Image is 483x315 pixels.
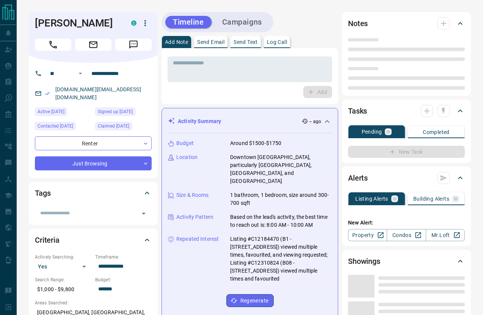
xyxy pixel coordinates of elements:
span: Claimed [DATE] [98,122,129,130]
a: Condos [387,229,426,241]
p: Actively Searching: [35,254,91,260]
p: Areas Searched: [35,299,152,306]
svg: Email Verified [45,91,50,96]
p: Add Note [165,39,188,45]
p: Activity Summary [178,117,221,125]
p: Downtown [GEOGRAPHIC_DATA], particularly [GEOGRAPHIC_DATA], [GEOGRAPHIC_DATA], and [GEOGRAPHIC_DATA] [230,153,332,185]
p: Budget [176,139,194,147]
div: Yes [35,260,91,273]
button: Timeline [165,16,212,28]
span: Email [75,39,111,51]
button: Open [138,208,149,219]
p: Search Range: [35,276,91,283]
p: Size & Rooms [176,191,209,199]
p: Timeframe: [95,254,152,260]
p: Completed [423,129,450,135]
p: Repeated Interest [176,235,219,243]
h2: Criteria [35,234,60,246]
p: New Alert: [348,219,465,227]
h2: Alerts [348,172,368,184]
p: Send Text [234,39,258,45]
div: Sun Jun 29 2025 [95,108,152,118]
div: Just Browsing [35,156,152,170]
p: -- ago [309,118,321,125]
p: Send Email [197,39,224,45]
p: Location [176,153,198,161]
div: Notes [348,14,465,33]
div: Renter [35,136,152,150]
p: 1 bathroom, 1 bedroom, size around 300-700 sqft [230,191,332,207]
div: Criteria [35,231,152,249]
span: Call [35,39,71,51]
div: Mon Jun 30 2025 [95,122,152,133]
p: Listing #C12184470 (B1 - [STREET_ADDRESS]) viewed multiple times, favourited, and viewing request... [230,235,332,283]
p: Listing Alerts [355,196,388,201]
button: Campaigns [215,16,270,28]
p: Building Alerts [413,196,449,201]
div: Tags [35,184,152,202]
span: Signed up [DATE] [98,108,133,115]
p: Activity Pattern [176,213,213,221]
div: Showings [348,252,465,270]
span: Message [115,39,152,51]
div: Alerts [348,169,465,187]
p: Based on the lead's activity, the best time to reach out is: 8:00 AM - 10:00 AM [230,213,332,229]
h2: Tags [35,187,50,199]
button: Open [76,69,85,78]
p: Pending [362,129,382,134]
div: Mon Sep 08 2025 [35,108,91,118]
div: Mon Sep 08 2025 [35,122,91,133]
p: Log Call [267,39,287,45]
h2: Notes [348,17,368,30]
p: Around $1500-$1750 [230,139,281,147]
span: Contacted [DATE] [38,122,73,130]
div: Tasks [348,102,465,120]
h2: Showings [348,255,380,267]
span: Active [DATE] [38,108,64,115]
div: condos.ca [131,20,136,26]
div: Activity Summary-- ago [168,114,332,128]
p: $1,000 - $9,800 [35,283,91,296]
a: Mr.Loft [426,229,465,241]
p: Budget: [95,276,152,283]
h1: [PERSON_NAME] [35,17,120,29]
a: [DOMAIN_NAME][EMAIL_ADDRESS][DOMAIN_NAME] [55,86,141,100]
button: Regenerate [226,294,274,307]
h2: Tasks [348,105,367,117]
a: Property [348,229,387,241]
